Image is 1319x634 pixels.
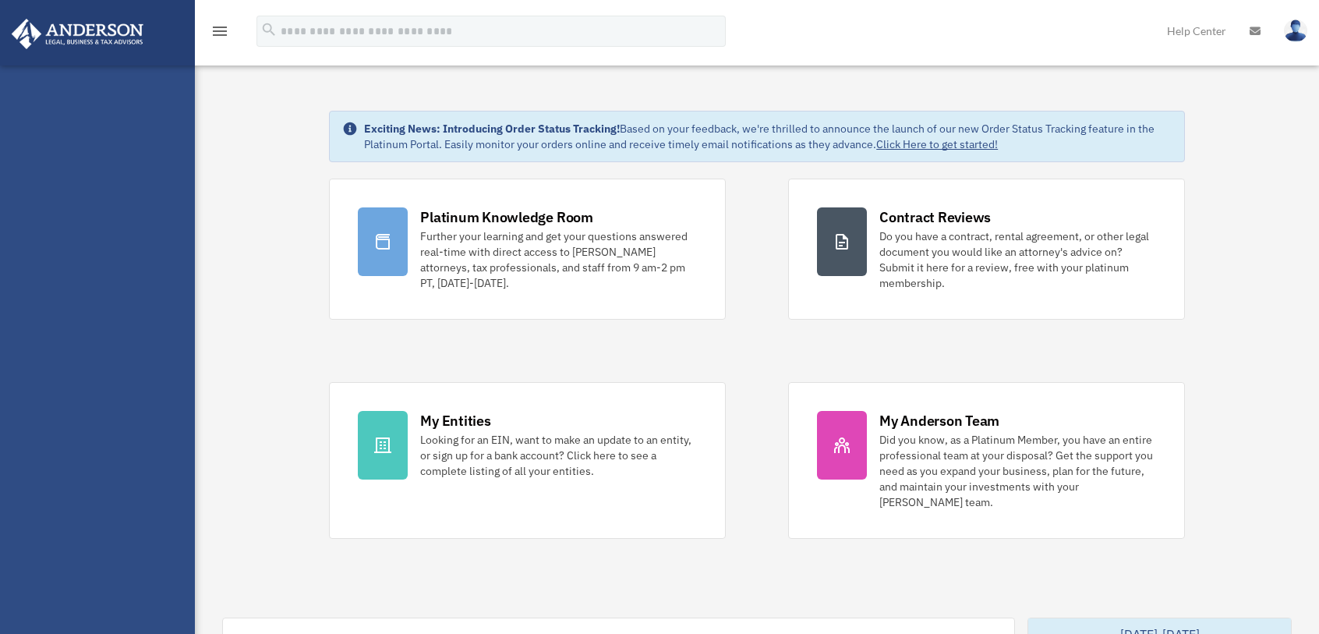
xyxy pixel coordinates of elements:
strong: Exciting News: Introducing Order Status Tracking! [364,122,620,136]
i: menu [210,22,229,41]
img: User Pic [1284,19,1307,42]
div: Did you know, as a Platinum Member, you have an entire professional team at your disposal? Get th... [879,432,1156,510]
a: Contract Reviews Do you have a contract, rental agreement, or other legal document you would like... [788,179,1185,320]
div: Do you have a contract, rental agreement, or other legal document you would like an attorney's ad... [879,228,1156,291]
a: menu [210,27,229,41]
a: Platinum Knowledge Room Further your learning and get your questions answered real-time with dire... [329,179,726,320]
i: search [260,21,278,38]
div: Contract Reviews [879,207,991,227]
div: My Entities [420,411,490,430]
div: Further your learning and get your questions answered real-time with direct access to [PERSON_NAM... [420,228,697,291]
a: Click Here to get started! [876,137,998,151]
a: My Entities Looking for an EIN, want to make an update to an entity, or sign up for a bank accoun... [329,382,726,539]
img: Anderson Advisors Platinum Portal [7,19,148,49]
a: My Anderson Team Did you know, as a Platinum Member, you have an entire professional team at your... [788,382,1185,539]
div: Platinum Knowledge Room [420,207,593,227]
div: Looking for an EIN, want to make an update to an entity, or sign up for a bank account? Click her... [420,432,697,479]
div: My Anderson Team [879,411,999,430]
div: Based on your feedback, we're thrilled to announce the launch of our new Order Status Tracking fe... [364,121,1172,152]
